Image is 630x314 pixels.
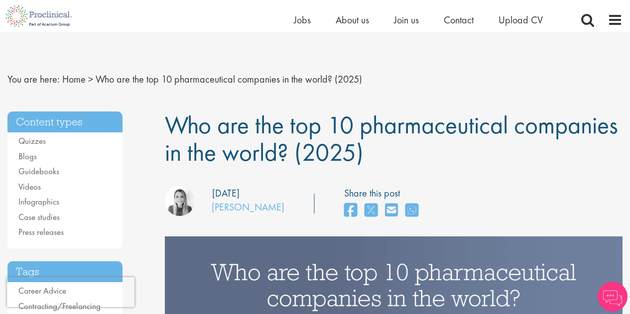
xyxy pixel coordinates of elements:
[336,13,369,26] a: About us
[344,186,423,201] label: Share this post
[394,13,419,26] a: Join us
[344,200,357,221] a: share on facebook
[96,73,362,86] span: Who are the top 10 pharmaceutical companies in the world? (2025)
[88,73,93,86] span: >
[62,73,86,86] a: breadcrumb link
[18,301,101,312] a: Contracting/Freelancing
[165,186,195,216] img: Hannah Burke
[598,282,628,312] img: Chatbot
[7,261,123,283] h3: Tags
[294,13,311,26] a: Jobs
[212,186,240,201] div: [DATE]
[18,226,64,237] a: Press releases
[18,181,41,192] a: Videos
[18,135,46,146] a: Quizzes
[499,13,543,26] a: Upload CV
[18,211,60,222] a: Case studies
[18,166,59,177] a: Guidebooks
[7,277,134,307] iframe: reCAPTCHA
[385,200,398,221] a: share on email
[165,109,618,168] span: Who are the top 10 pharmaceutical companies in the world? (2025)
[405,200,418,221] a: share on whats app
[365,200,378,221] a: share on twitter
[18,196,59,207] a: Infographics
[212,201,284,213] a: [PERSON_NAME]
[444,13,474,26] a: Contact
[18,151,37,162] a: Blogs
[7,111,123,133] h3: Content types
[7,73,60,86] span: You are here:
